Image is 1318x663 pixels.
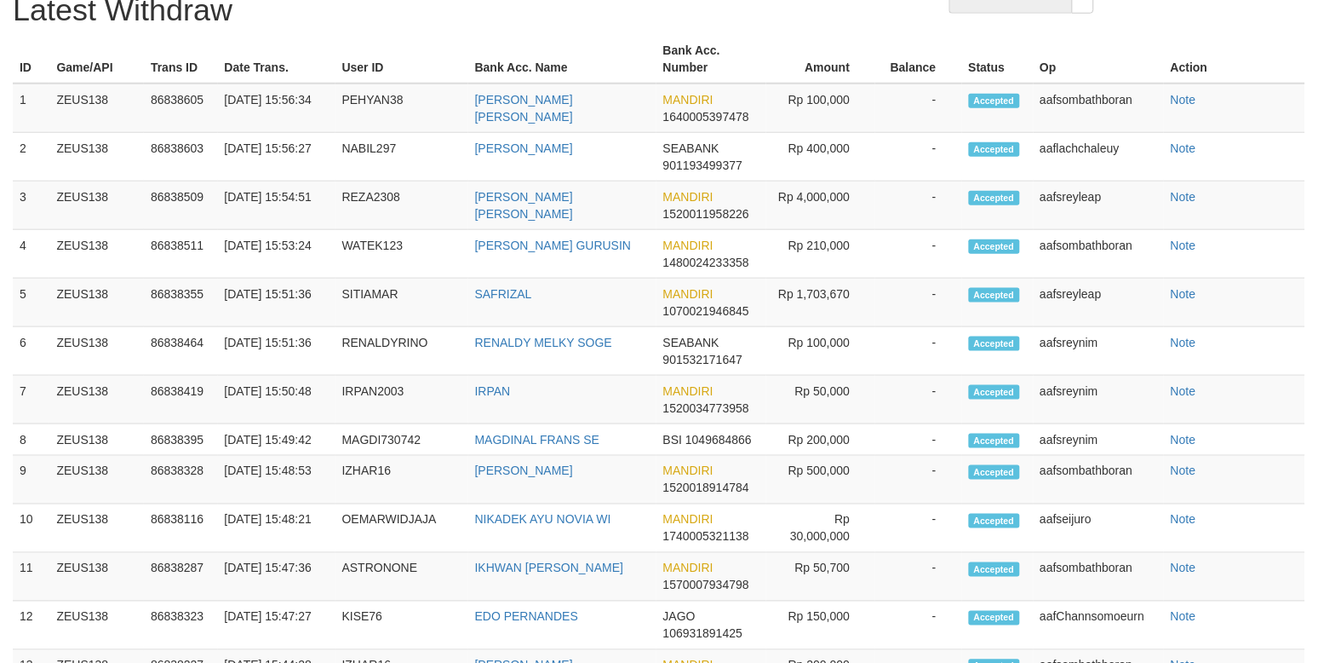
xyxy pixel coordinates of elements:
a: Note [1171,513,1196,527]
span: Accepted [969,611,1020,626]
td: [DATE] 15:47:27 [218,602,335,650]
td: MAGDI730742 [335,424,468,456]
td: aafsombathboran [1034,230,1165,279]
td: [DATE] 15:51:36 [218,279,335,327]
a: IRPAN [475,384,511,398]
span: MANDIRI [663,562,713,575]
td: 86838511 [144,230,218,279]
td: aafsombathboran [1034,84,1165,133]
td: ZEUS138 [49,133,144,182]
td: 8 [13,424,49,456]
td: Rp 100,000 [766,327,875,376]
th: Date Trans. [218,35,335,84]
td: ASTRONONE [335,553,468,602]
a: Note [1171,141,1196,155]
span: MANDIRI [663,287,713,301]
span: 901193499377 [663,159,742,172]
td: aafChannsomoeurn [1034,602,1165,650]
td: - [875,456,961,504]
td: ZEUS138 [49,327,144,376]
a: Note [1171,336,1196,349]
td: Rp 30,000,000 [766,504,875,553]
td: 86838395 [144,424,218,456]
a: [PERSON_NAME] [475,141,573,155]
td: ZEUS138 [49,602,144,650]
td: PEHYAN38 [335,84,468,133]
td: Rp 50,700 [766,553,875,602]
th: Amount [766,35,875,84]
td: 86838509 [144,182,218,230]
span: MANDIRI [663,513,713,527]
td: ZEUS138 [49,376,144,424]
a: Note [1171,287,1196,301]
td: - [875,279,961,327]
th: Op [1034,35,1165,84]
td: IZHAR16 [335,456,468,504]
td: Rp 200,000 [766,424,875,456]
span: 106931891425 [663,627,742,641]
th: Game/API [49,35,144,84]
span: MANDIRI [663,384,713,398]
th: Balance [875,35,961,84]
td: NABIL297 [335,133,468,182]
span: 1070021946845 [663,304,749,318]
span: 1520034773958 [663,401,749,415]
span: 1049684866 [685,433,752,447]
a: [PERSON_NAME] [PERSON_NAME] [475,190,573,221]
span: Accepted [969,385,1020,400]
th: Trans ID [144,35,218,84]
span: 1640005397478 [663,110,749,124]
a: NIKADEK AYU NOVIA WI [475,513,611,527]
a: Note [1171,239,1196,252]
a: Note [1171,93,1196,107]
span: MANDIRI [663,190,713,204]
td: 86838605 [144,84,218,133]
span: Accepted [969,434,1020,448]
a: Note [1171,384,1196,398]
td: ZEUS138 [49,279,144,327]
td: - [875,602,961,650]
span: 1740005321138 [663,530,749,544]
td: ZEUS138 [49,553,144,602]
span: Accepted [969,288,1020,303]
span: Accepted [969,191,1020,205]
td: - [875,327,961,376]
th: Bank Acc. Number [656,35,767,84]
td: 5 [13,279,49,327]
a: EDO PERNANDES [475,610,578,624]
span: Accepted [969,94,1020,108]
td: 6 [13,327,49,376]
td: Rp 50,000 [766,376,875,424]
td: 4 [13,230,49,279]
td: ZEUS138 [49,504,144,553]
td: - [875,553,961,602]
td: - [875,182,961,230]
td: - [875,133,961,182]
td: - [875,230,961,279]
td: aafsreynim [1034,327,1165,376]
a: [PERSON_NAME] [475,464,573,478]
span: 1480024233358 [663,256,749,269]
span: JAGO [663,610,696,624]
th: ID [13,35,49,84]
td: SITIAMAR [335,279,468,327]
td: 2 [13,133,49,182]
span: MANDIRI [663,464,713,478]
a: Note [1171,610,1196,624]
td: 86838323 [144,602,218,650]
span: SEABANK [663,336,719,349]
td: IRPAN2003 [335,376,468,424]
td: - [875,376,961,424]
td: 10 [13,504,49,553]
td: 86838328 [144,456,218,504]
a: Note [1171,433,1196,447]
span: Accepted [969,562,1020,577]
th: Action [1164,35,1305,84]
td: aafsreynim [1034,424,1165,456]
td: Rp 150,000 [766,602,875,650]
td: Rp 100,000 [766,84,875,133]
span: 901532171647 [663,353,742,366]
td: aafsombathboran [1034,553,1165,602]
td: aafsreyleap [1034,279,1165,327]
td: ZEUS138 [49,230,144,279]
